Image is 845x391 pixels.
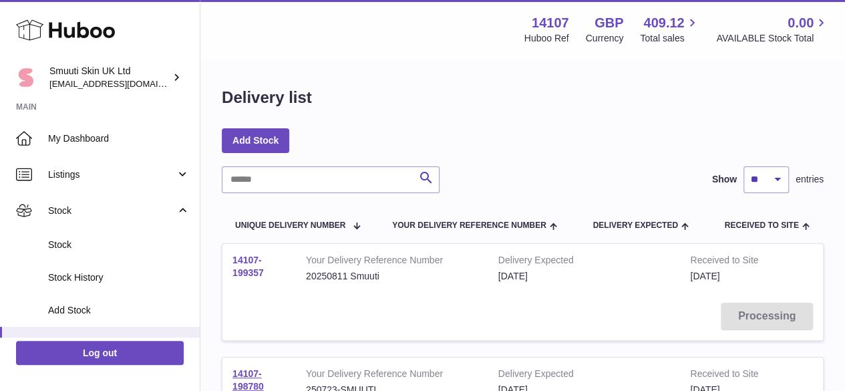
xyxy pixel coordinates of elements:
[725,221,799,230] span: Received to Site
[232,255,264,278] a: 14107-199357
[222,128,289,152] a: Add Stock
[712,173,737,186] label: Show
[48,132,190,145] span: My Dashboard
[392,221,546,230] span: Your Delivery Reference Number
[306,270,478,283] div: 20250811 Smuuti
[48,304,190,317] span: Add Stock
[532,14,569,32] strong: 14107
[48,168,176,181] span: Listings
[788,14,814,32] span: 0.00
[796,173,824,186] span: entries
[498,270,671,283] div: [DATE]
[524,32,569,45] div: Huboo Ref
[48,239,190,251] span: Stock
[716,32,829,45] span: AVAILABLE Stock Total
[690,254,778,270] strong: Received to Site
[16,68,36,88] img: internalAdmin-14107@internal.huboo.com
[48,337,190,350] span: Delivery History
[643,14,684,32] span: 409.12
[716,14,829,45] a: 0.00 AVAILABLE Stock Total
[640,32,699,45] span: Total sales
[595,14,623,32] strong: GBP
[498,368,671,384] strong: Delivery Expected
[306,254,478,270] strong: Your Delivery Reference Number
[48,205,176,217] span: Stock
[49,78,196,89] span: [EMAIL_ADDRESS][DOMAIN_NAME]
[586,32,624,45] div: Currency
[49,65,170,90] div: Smuuti Skin UK Ltd
[16,341,184,365] a: Log out
[498,254,671,270] strong: Delivery Expected
[690,368,778,384] strong: Received to Site
[222,87,312,108] h1: Delivery list
[640,14,699,45] a: 409.12 Total sales
[690,271,719,281] span: [DATE]
[235,221,345,230] span: Unique Delivery Number
[593,221,677,230] span: Delivery Expected
[306,368,478,384] strong: Your Delivery Reference Number
[48,271,190,284] span: Stock History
